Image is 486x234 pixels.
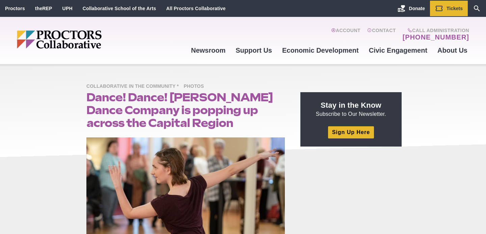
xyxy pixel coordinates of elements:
[166,6,225,11] a: All Proctors Collaborative
[393,1,430,16] a: Donate
[5,6,25,11] a: Proctors
[86,82,182,91] span: Collaborative in the Community *
[83,6,156,11] a: Collaborative School of the Arts
[231,41,277,59] a: Support Us
[447,6,463,11] span: Tickets
[367,28,396,41] a: Contact
[401,28,469,33] span: Call Administration
[17,30,154,49] img: Proctors logo
[277,41,364,59] a: Economic Development
[186,41,231,59] a: Newsroom
[364,41,432,59] a: Civic Engagement
[35,6,52,11] a: theREP
[331,28,360,41] a: Account
[86,91,285,129] h1: Dance! Dance! [PERSON_NAME] Dance Company is popping up across the Capital Region
[308,100,394,118] p: Subscribe to Our Newsletter.
[86,83,182,89] a: Collaborative in the Community *
[468,1,486,16] a: Search
[321,101,381,109] strong: Stay in the Know
[409,6,425,11] span: Donate
[328,126,374,138] a: Sign Up Here
[184,83,207,89] a: Photos
[403,33,469,41] a: [PHONE_NUMBER]
[184,82,207,91] span: Photos
[432,41,473,59] a: About Us
[430,1,468,16] a: Tickets
[62,6,73,11] a: UPH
